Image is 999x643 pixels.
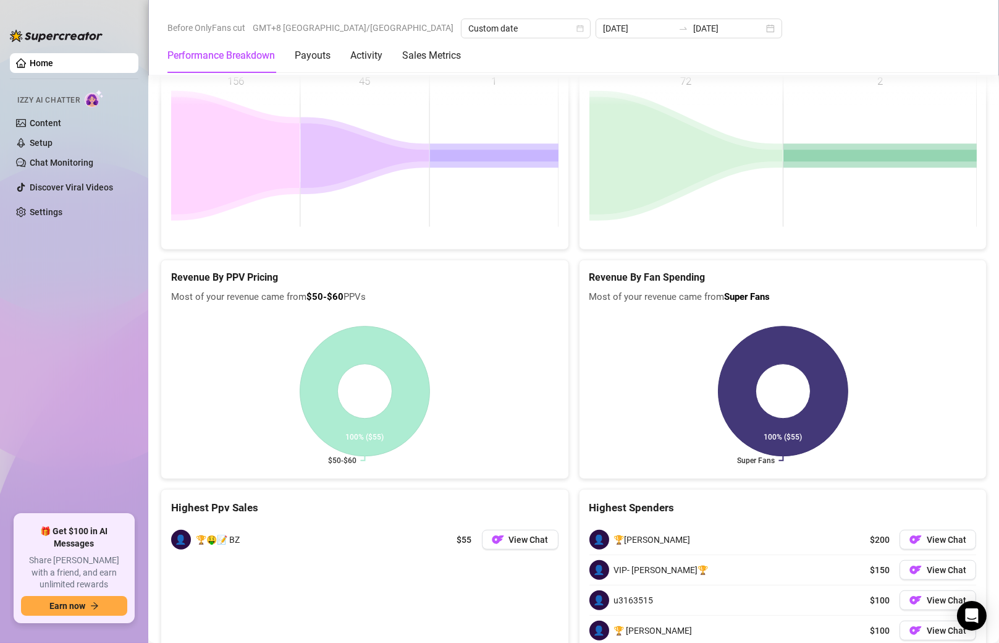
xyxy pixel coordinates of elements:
[457,533,472,547] span: $55
[30,58,53,68] a: Home
[509,535,549,545] span: View Chat
[589,560,609,580] span: 👤
[927,565,966,575] span: View Chat
[253,19,453,37] span: GMT+8 [GEOGRAPHIC_DATA]/[GEOGRAPHIC_DATA]
[678,23,688,33] span: swap-right
[171,530,191,550] span: 👤
[482,530,559,550] button: OFView Chat
[927,595,966,605] span: View Chat
[10,30,103,42] img: logo-BBDzfeDw.svg
[900,621,976,641] button: OFView Chat
[614,563,709,577] span: VIP- [PERSON_NAME]🏆
[870,563,890,577] span: $150
[85,90,104,108] img: AI Chatter
[30,182,113,192] a: Discover Viral Videos
[909,564,922,576] img: OF
[329,456,357,465] text: $50-$60
[957,601,987,631] div: Open Intercom Messenger
[870,594,890,607] span: $100
[492,534,504,546] img: OF
[614,624,693,637] span: 🏆 [PERSON_NAME]
[21,555,127,591] span: Share [PERSON_NAME] with a friend, and earn unlimited rewards
[725,291,770,302] b: Super Fans
[196,533,240,547] span: 🏆🤑📝 BZ
[900,560,976,580] button: OFView Chat
[30,207,62,217] a: Settings
[909,534,922,546] img: OF
[30,158,93,168] a: Chat Monitoring
[171,270,559,285] h5: Revenue By PPV Pricing
[30,118,61,128] a: Content
[909,624,922,637] img: OF
[90,602,99,610] span: arrow-right
[678,23,688,33] span: to
[306,291,344,302] b: $50-$60
[30,138,53,148] a: Setup
[295,48,331,63] div: Payouts
[614,594,654,607] span: u3163515
[614,533,691,547] span: 🏆[PERSON_NAME]
[350,48,382,63] div: Activity
[167,19,245,37] span: Before OnlyFans cut
[171,290,559,305] span: Most of your revenue came from PPVs
[167,48,275,63] div: Performance Breakdown
[909,594,922,607] img: OF
[576,25,584,32] span: calendar
[603,22,673,35] input: Start date
[21,526,127,550] span: 🎁 Get $100 in AI Messages
[589,621,609,641] span: 👤
[927,535,966,545] span: View Chat
[927,626,966,636] span: View Chat
[17,95,80,106] span: Izzy AI Chatter
[870,533,890,547] span: $200
[693,22,764,35] input: End date
[900,590,976,610] button: OFView Chat
[589,270,977,285] h5: Revenue By Fan Spending
[49,601,85,611] span: Earn now
[589,500,977,516] div: Highest Spenders
[171,500,559,516] div: Highest Ppv Sales
[468,19,583,38] span: Custom date
[589,590,609,610] span: 👤
[589,290,977,305] span: Most of your revenue came from
[402,48,461,63] div: Sales Metrics
[589,530,609,550] span: 👤
[21,596,127,616] button: Earn nowarrow-right
[870,624,890,637] span: $100
[900,530,976,550] button: OFView Chat
[737,456,775,465] text: Super Fans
